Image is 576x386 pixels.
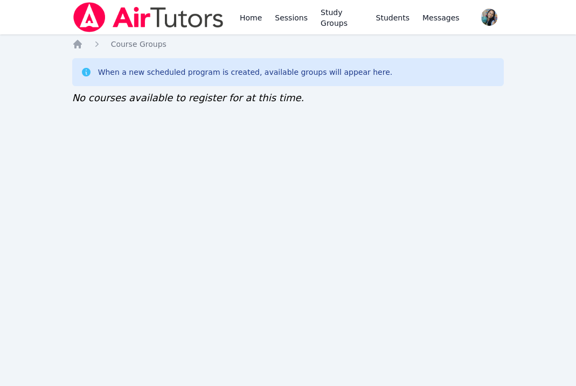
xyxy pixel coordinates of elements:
[111,39,166,50] a: Course Groups
[72,92,304,103] span: No courses available to register for at this time.
[72,2,225,32] img: Air Tutors
[111,40,166,48] span: Course Groups
[72,39,504,50] nav: Breadcrumb
[422,12,460,23] span: Messages
[98,67,393,78] div: When a new scheduled program is created, available groups will appear here.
